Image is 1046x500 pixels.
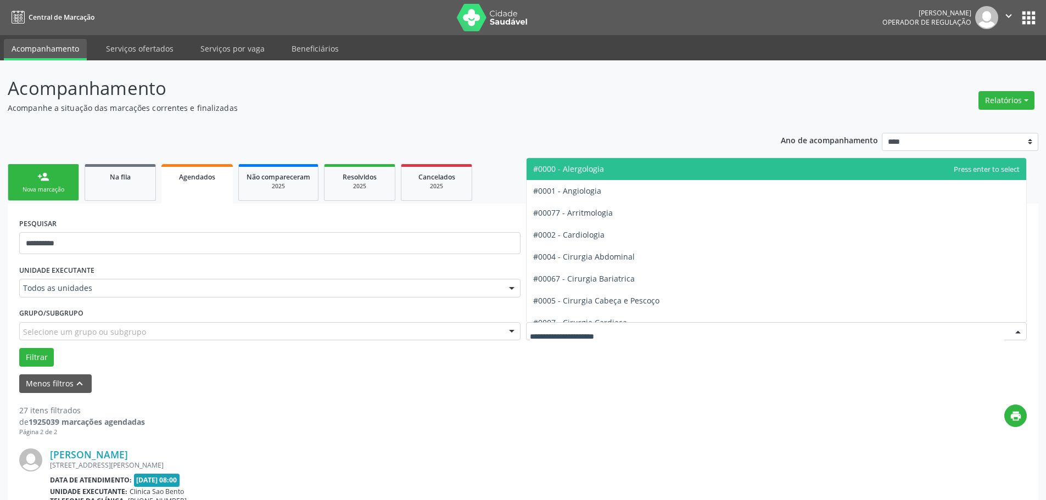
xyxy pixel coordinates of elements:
span: #0004 - Cirurgia Abdominal [533,251,635,262]
label: Grupo/Subgrupo [19,305,83,322]
span: Selecione um grupo ou subgrupo [23,326,146,338]
span: Cancelados [418,172,455,182]
strong: 1925039 marcações agendadas [29,417,145,427]
button: Filtrar [19,348,54,367]
div: Nova marcação [16,186,71,194]
label: UNIDADE EXECUTANTE [19,262,94,279]
span: Todos as unidades [23,283,498,294]
i: print [1010,410,1022,422]
div: 2025 [247,182,310,190]
span: Central de Marcação [29,13,94,22]
button: Menos filtroskeyboard_arrow_up [19,374,92,394]
span: Operador de regulação [882,18,971,27]
button: print [1004,405,1027,427]
span: #0000 - Alergologia [533,164,604,174]
i: keyboard_arrow_up [74,378,86,390]
button:  [998,6,1019,29]
div: 27 itens filtrados [19,405,145,416]
span: #00067 - Cirurgia Bariatrica [533,273,635,284]
div: person_add [37,171,49,183]
p: Ano de acompanhamento [781,133,878,147]
span: Não compareceram [247,172,310,182]
a: Beneficiários [284,39,346,58]
span: [DATE] 08:00 [134,474,180,486]
div: [STREET_ADDRESS][PERSON_NAME] [50,460,862,470]
span: Agendados [179,172,215,182]
a: [PERSON_NAME] [50,448,128,460]
p: Acompanhamento [8,75,729,102]
label: PESQUISAR [19,215,57,232]
span: #0001 - Angiologia [533,186,601,196]
span: #0002 - Cardiologia [533,229,605,240]
a: Serviços por vaga [193,39,272,58]
div: 2025 [332,182,387,190]
span: #0007 - Cirurgia Cardiaca [533,317,627,328]
div: de [19,416,145,428]
span: Na fila [110,172,131,182]
div: 2025 [409,182,464,190]
img: img [19,448,42,471]
span: #00077 - Arritmologia [533,207,613,218]
div: [PERSON_NAME] [882,8,971,18]
img: img [975,6,998,29]
p: Acompanhe a situação das marcações correntes e finalizadas [8,102,729,114]
a: Acompanhamento [4,39,87,60]
div: Página 2 de 2 [19,428,145,437]
i:  [1003,10,1015,22]
button: apps [1019,8,1038,27]
a: Serviços ofertados [98,39,181,58]
span: Clinica Sao Bento [130,487,184,496]
a: Central de Marcação [8,8,94,26]
span: #0005 - Cirurgia Cabeça e Pescoço [533,295,659,306]
b: Unidade executante: [50,487,127,496]
span: Resolvidos [343,172,377,182]
b: Data de atendimento: [50,475,132,485]
button: Relatórios [978,91,1034,110]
